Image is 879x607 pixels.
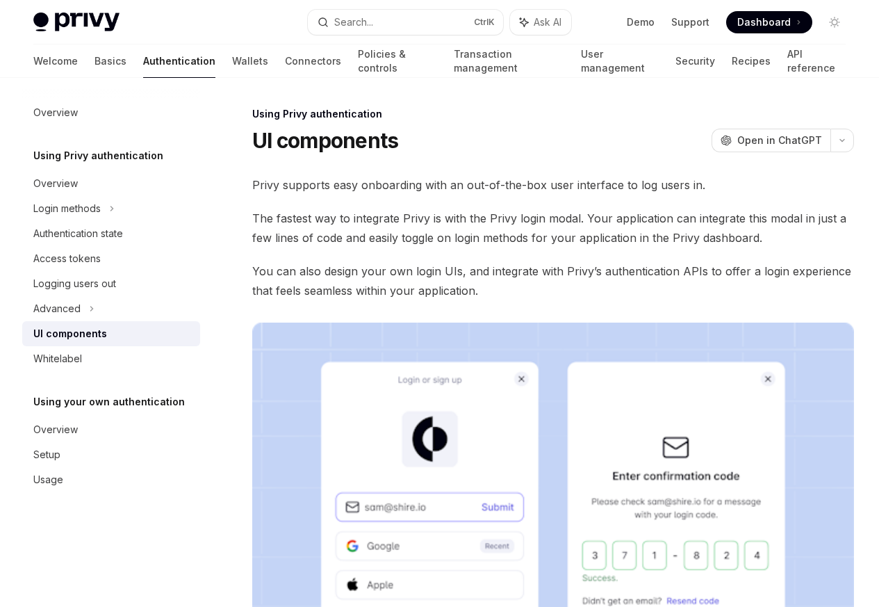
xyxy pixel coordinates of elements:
div: Overview [33,421,78,438]
div: Usage [33,471,63,488]
button: Open in ChatGPT [712,129,830,152]
a: Authentication state [22,221,200,246]
span: Ask AI [534,15,561,29]
div: Overview [33,175,78,192]
div: Login methods [33,200,101,217]
button: Ask AI [510,10,571,35]
button: Search...CtrlK [308,10,503,35]
a: Overview [22,100,200,125]
span: Privy supports easy onboarding with an out-of-the-box user interface to log users in. [252,175,854,195]
a: Support [671,15,709,29]
span: Ctrl K [474,17,495,28]
span: Dashboard [737,15,791,29]
div: Logging users out [33,275,116,292]
a: Setup [22,442,200,467]
a: Access tokens [22,246,200,271]
a: Demo [627,15,655,29]
a: Whitelabel [22,346,200,371]
img: light logo [33,13,120,32]
h1: UI components [252,128,398,153]
a: Recipes [732,44,771,78]
a: User management [581,44,659,78]
div: Advanced [33,300,81,317]
a: Connectors [285,44,341,78]
span: You can also design your own login UIs, and integrate with Privy’s authentication APIs to offer a... [252,261,854,300]
a: Logging users out [22,271,200,296]
div: Authentication state [33,225,123,242]
div: Access tokens [33,250,101,267]
h5: Using Privy authentication [33,147,163,164]
a: Transaction management [454,44,564,78]
div: UI components [33,325,107,342]
a: Overview [22,171,200,196]
h5: Using your own authentication [33,394,185,410]
div: Search... [334,14,373,31]
div: Whitelabel [33,350,82,367]
span: Open in ChatGPT [737,133,822,147]
a: Dashboard [726,11,812,33]
div: Overview [33,104,78,121]
a: Welcome [33,44,78,78]
a: Authentication [143,44,215,78]
a: Overview [22,417,200,442]
a: Policies & controls [358,44,437,78]
a: Usage [22,467,200,492]
a: UI components [22,321,200,346]
div: Using Privy authentication [252,107,854,121]
a: Security [675,44,715,78]
a: Basics [95,44,126,78]
a: Wallets [232,44,268,78]
button: Toggle dark mode [823,11,846,33]
div: Setup [33,446,60,463]
span: The fastest way to integrate Privy is with the Privy login modal. Your application can integrate ... [252,209,854,248]
a: API reference [787,44,846,78]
